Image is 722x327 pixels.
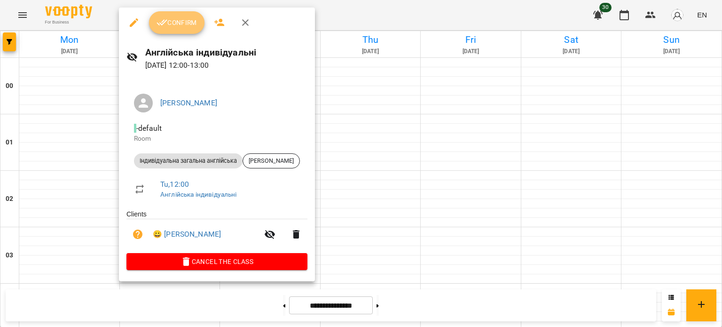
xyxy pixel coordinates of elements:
h6: Англійська індивідуальні [145,45,307,60]
div: [PERSON_NAME] [243,153,300,168]
button: Unpaid. Bill the attendance? [126,223,149,246]
button: Confirm [149,11,204,34]
a: [PERSON_NAME] [160,98,217,107]
span: Confirm [157,17,197,28]
button: Cancel the class [126,253,307,270]
span: Індивідуальна загальна англійська [134,157,243,165]
a: Tu , 12:00 [160,180,189,189]
a: Англійська індивідуальні [160,191,237,198]
ul: Clients [126,209,307,253]
p: Room [134,134,300,144]
span: [PERSON_NAME] [243,157,299,165]
a: 😀 [PERSON_NAME] [153,229,221,240]
span: - default [134,124,164,133]
p: [DATE] 12:00 - 13:00 [145,60,307,71]
span: Cancel the class [134,256,300,267]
